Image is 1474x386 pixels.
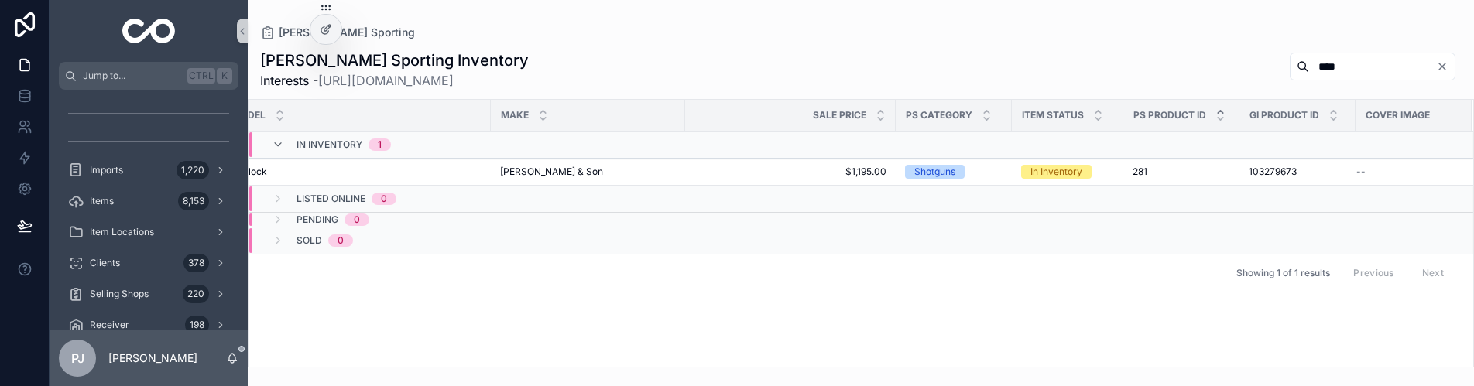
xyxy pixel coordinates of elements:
[905,165,1003,179] a: Shotguns
[813,109,866,121] span: Sale Price
[500,166,603,178] span: [PERSON_NAME] & Son
[906,109,972,121] span: PS Category
[1133,166,1147,178] span: 281
[183,254,209,272] div: 378
[297,213,338,226] span: Pending
[59,156,238,184] a: Imports1,220
[231,166,482,178] a: Boxlock
[1366,109,1430,121] span: Cover Image
[90,164,123,176] span: Imports
[83,70,181,82] span: Jump to...
[501,109,529,121] span: Make
[260,71,529,90] span: Interests -
[59,311,238,339] a: Receiver198
[59,218,238,246] a: Item Locations
[338,234,344,247] div: 0
[318,73,454,88] a: [URL][DOMAIN_NAME]
[218,70,231,82] span: K
[1030,165,1082,179] div: In Inventory
[71,349,84,367] span: PJ
[178,192,209,210] div: 8,153
[694,166,886,178] a: $1,195.00
[59,62,238,90] button: Jump to...CtrlK
[90,319,129,331] span: Receiver
[297,234,322,247] span: Sold
[378,138,382,151] div: 1
[381,193,387,205] div: 0
[1249,166,1346,178] a: 103279673
[187,68,215,84] span: Ctrl
[500,166,676,178] a: [PERSON_NAME] & Son
[914,165,955,179] div: Shotguns
[1022,109,1084,121] span: Item Status
[50,90,248,330] div: scrollable content
[1249,166,1297,178] span: 103279673
[59,280,238,308] a: Selling Shops220
[1021,165,1114,179] a: In Inventory
[90,195,114,207] span: Items
[59,249,238,277] a: Clients378
[90,288,149,300] span: Selling Shops
[260,50,529,71] h1: [PERSON_NAME] Sporting Inventory
[231,166,267,178] span: Boxlock
[108,350,197,366] p: [PERSON_NAME]
[232,109,266,121] span: Model
[297,193,365,205] span: Listed Online
[1356,166,1366,178] span: --
[1133,109,1206,121] span: PS Product ID
[1436,60,1455,73] button: Clear
[1236,267,1330,279] span: Showing 1 of 1 results
[297,138,362,151] span: In Inventory
[260,25,415,40] a: [PERSON_NAME] Sporting
[177,161,209,179] div: 1,220
[90,226,154,238] span: Item Locations
[185,316,209,334] div: 198
[183,285,209,303] div: 220
[1133,166,1230,178] a: 281
[122,19,176,43] img: App logo
[59,187,238,215] a: Items8,153
[1356,166,1453,178] a: --
[1249,109,1319,121] span: GI Product ID
[279,25,415,40] span: [PERSON_NAME] Sporting
[90,257,120,269] span: Clients
[354,213,360,226] div: 0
